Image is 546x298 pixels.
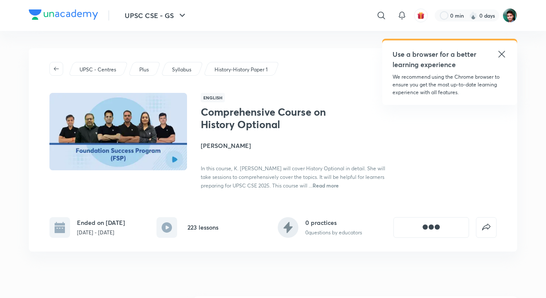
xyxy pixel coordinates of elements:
h6: Ended on [DATE] [77,218,125,227]
img: streak [469,11,478,20]
span: Read more [313,182,339,189]
p: UPSC - Centres [80,66,116,74]
button: UPSC CSE - GS [120,7,193,24]
button: false [476,217,497,238]
a: History-History Paper 1 [213,66,269,74]
a: Company Logo [29,9,98,22]
h1: Comprehensive Course on History Optional [201,106,341,131]
span: In this course, K. [PERSON_NAME] will cover History Optional in detail. She will take sessions to... [201,165,385,189]
img: avatar [417,12,425,19]
img: Avinash Gupta [503,8,517,23]
h4: [PERSON_NAME] [201,141,393,150]
p: We recommend using the Chrome browser to ensure you get the most up-to-date learning experience w... [393,73,507,96]
a: UPSC - Centres [78,66,118,74]
button: avatar [414,9,428,22]
a: Syllabus [171,66,193,74]
h6: 223 lessons [187,223,218,232]
img: Company Logo [29,9,98,20]
button: [object Object] [393,217,469,238]
p: 0 questions by educators [305,229,362,237]
a: Plus [138,66,150,74]
img: Thumbnail [48,92,188,171]
h5: Use a browser for a better learning experience [393,49,478,70]
span: English [201,93,225,102]
p: History-History Paper 1 [215,66,267,74]
p: Syllabus [172,66,191,74]
p: [DATE] - [DATE] [77,229,125,237]
p: Plus [139,66,149,74]
h6: 0 practices [305,218,362,227]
